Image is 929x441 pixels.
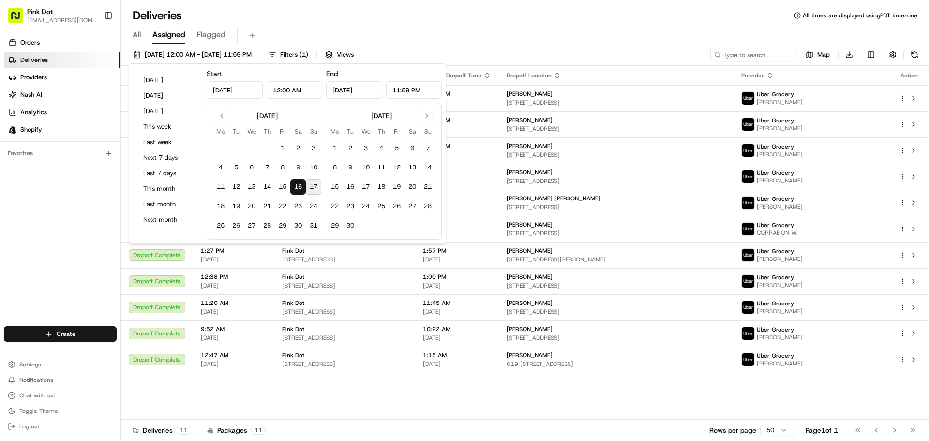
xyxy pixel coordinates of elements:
th: Thursday [374,126,389,137]
button: Filters(1) [264,48,313,61]
button: 9 [290,160,306,175]
span: Uber Grocery [757,300,794,307]
button: 14 [420,160,435,175]
button: 2 [343,140,358,156]
span: [PERSON_NAME] [30,176,78,184]
img: uber-new-logo.jpeg [742,197,754,209]
span: Providers [20,73,47,82]
div: We're available if you need us! [44,102,133,110]
th: Monday [327,126,343,137]
span: [DATE] 12:00 AM - [DATE] 11:59 PM [145,50,252,59]
button: [DATE] [139,74,197,87]
span: Toggle Theme [19,407,58,415]
span: Provider [741,72,764,79]
img: uber-new-logo.jpeg [742,327,754,340]
span: [PERSON_NAME] [757,334,803,341]
button: Toggle Theme [4,404,117,418]
span: 10:00 PM [423,142,491,150]
span: [PERSON_NAME] [507,299,553,307]
th: Saturday [290,126,306,137]
button: 26 [228,218,244,233]
button: Chat with us! [4,389,117,402]
span: [STREET_ADDRESS] [507,99,726,106]
button: Go to previous month [215,109,228,122]
button: This week [139,120,197,134]
span: [DATE] [423,203,491,211]
span: 7:00 PM [423,195,491,202]
th: Friday [275,126,290,137]
span: [PERSON_NAME] [507,90,553,98]
button: 20 [405,179,420,195]
div: Past conversations [10,126,62,134]
span: [PERSON_NAME] [757,281,803,289]
span: Uber Grocery [757,91,794,98]
span: 11:46 PM [423,90,491,98]
button: 20 [244,198,259,214]
button: 25 [213,218,228,233]
span: Uber Grocery [757,117,794,124]
span: [STREET_ADDRESS] [507,334,726,342]
span: Pink Dot [282,247,304,255]
a: 📗Knowledge Base [6,213,78,230]
span: [PERSON_NAME] [757,307,803,315]
span: [PERSON_NAME] [757,255,803,263]
button: 15 [275,179,290,195]
input: Clear [25,62,160,73]
button: 30 [343,218,358,233]
span: ( 1 ) [300,50,308,59]
button: 23 [343,198,358,214]
button: 12 [228,179,244,195]
span: 11:45 AM [423,299,491,307]
div: 11 [251,426,266,435]
span: Dropoff Location [507,72,552,79]
span: 12:38 PM [201,273,267,281]
span: [PERSON_NAME] [507,351,553,359]
input: Date [207,81,263,99]
span: 619 [STREET_ADDRESS] [507,360,726,368]
button: 13 [244,179,259,195]
span: [PERSON_NAME] [757,151,803,158]
button: Next month [139,213,197,227]
a: Deliveries [4,52,120,68]
span: [PERSON_NAME] [757,360,803,367]
button: 3 [358,140,374,156]
span: [DATE] [423,151,491,159]
button: 4 [374,140,389,156]
span: Uber Grocery [757,326,794,334]
span: 10:22 AM [423,325,491,333]
button: 8 [327,160,343,175]
img: 9188753566659_6852d8bf1fb38e338040_72.png [20,92,38,110]
img: uber-new-logo.jpeg [742,170,754,183]
input: Time [386,81,442,99]
div: [DATE] [257,111,278,121]
span: 5:57 PM [423,221,491,228]
span: 1:15 AM [423,351,491,359]
button: Map [801,48,834,61]
span: Create [57,330,75,338]
button: Last 7 days [139,167,197,180]
button: 16 [290,179,306,195]
span: [PERSON_NAME] [507,142,553,150]
button: 5 [389,140,405,156]
button: 10 [306,160,321,175]
h1: Deliveries [133,8,182,23]
button: Go to next month [420,109,434,122]
button: 16 [343,179,358,195]
span: Map [817,50,830,59]
img: uber-new-logo.jpeg [742,92,754,105]
span: Log out [19,423,39,430]
span: [PERSON_NAME] [757,177,803,184]
span: [PERSON_NAME] [757,124,803,132]
img: David kim [10,167,25,182]
span: Assigned [152,29,185,41]
span: [STREET_ADDRESS][PERSON_NAME] [507,256,726,263]
button: 17 [358,179,374,195]
button: 8 [275,160,290,175]
th: Tuesday [228,126,244,137]
button: 6 [405,140,420,156]
button: 3 [306,140,321,156]
button: 27 [244,218,259,233]
div: Start new chat [44,92,159,102]
span: 10:10 PM [423,116,491,124]
a: Powered byPylon [68,240,117,247]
